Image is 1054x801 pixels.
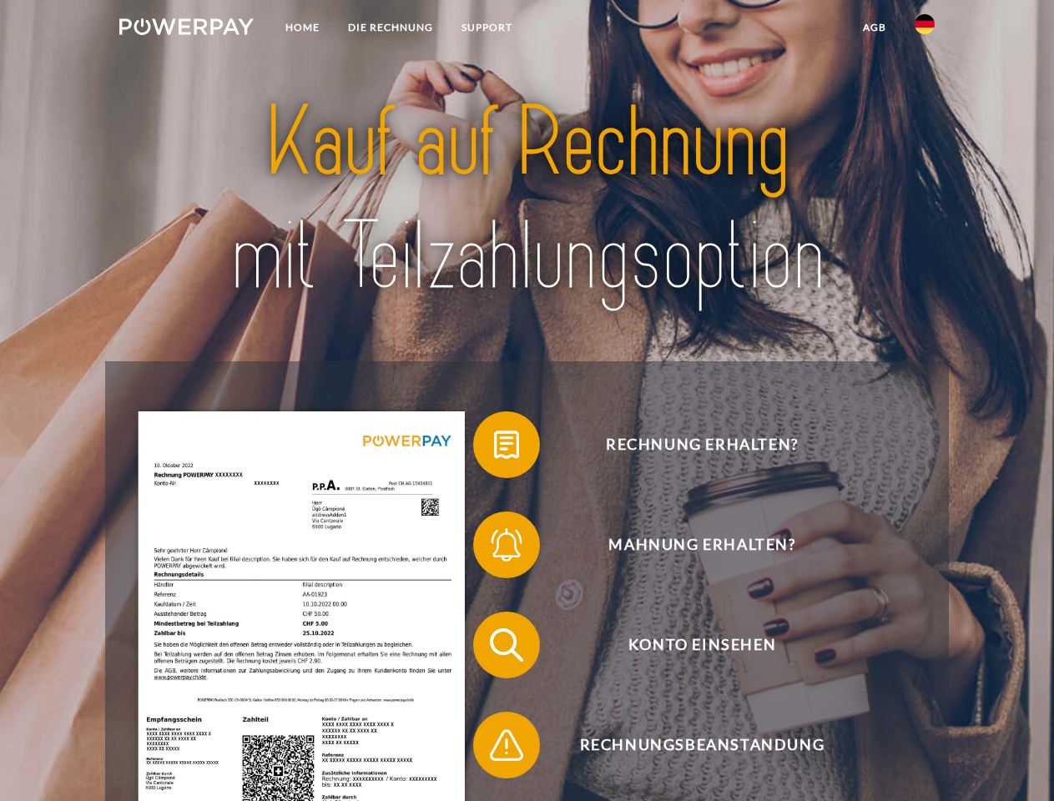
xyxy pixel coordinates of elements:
img: logo-powerpay-white.svg [119,18,254,35]
button: Konto einsehen [473,612,907,678]
a: DIE RECHNUNG [334,13,447,43]
img: qb_warning.svg [486,724,527,766]
button: Rechnung erhalten? [473,411,907,478]
span: Rechnungsbeanstandung [497,712,906,778]
img: title-powerpay_de.svg [159,80,895,320]
img: de [915,14,935,34]
img: qb_bill.svg [486,424,527,466]
img: qb_search.svg [486,624,527,666]
span: Konto einsehen [497,612,906,678]
img: qb_bell.svg [486,524,527,566]
button: Rechnungsbeanstandung [473,712,907,778]
span: Mahnung erhalten? [497,511,906,578]
a: agb [849,13,900,43]
button: Mahnung erhalten? [473,511,907,578]
a: Home [271,13,334,43]
a: SUPPORT [447,13,527,43]
span: Rechnung erhalten? [497,411,906,478]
